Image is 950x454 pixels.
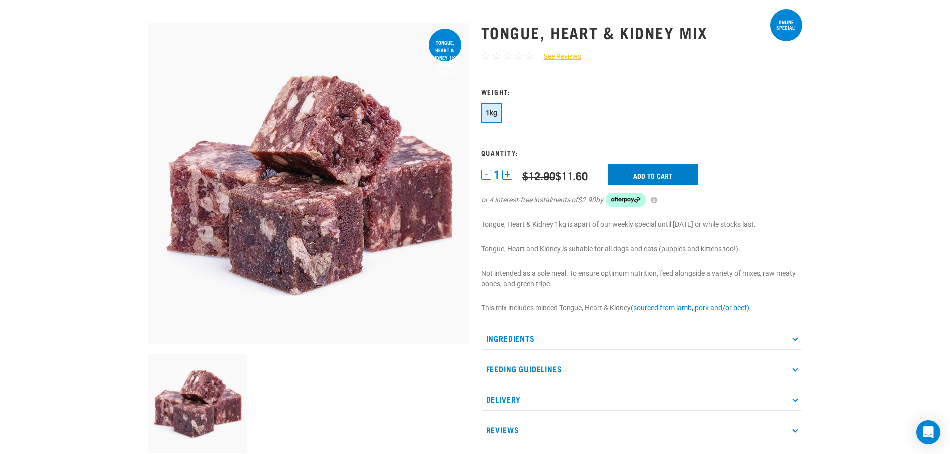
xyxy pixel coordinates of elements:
span: ☆ [492,50,501,62]
p: Delivery [481,388,802,411]
span: ☆ [525,50,534,62]
p: Feeding Guidelines [481,358,802,380]
div: Open Intercom Messenger [916,420,940,444]
a: See Reviews [534,51,581,62]
img: Afterpay [606,193,646,207]
h1: Tongue, Heart & Kidney Mix [481,23,802,41]
span: ☆ [503,50,512,62]
h3: Weight: [481,88,802,95]
button: + [502,170,512,180]
span: ☆ [514,50,523,62]
div: or 4 interest-free instalments of by [481,193,802,207]
img: 1167 Tongue Heart Kidney Mix 01 [148,23,469,344]
input: Add to cart [608,164,698,185]
button: - [481,170,491,180]
span: 1 [494,170,500,180]
h3: Quantity: [481,149,802,156]
a: (sourced from lamb, pork and/or beef) [631,304,749,312]
img: 1167 Tongue Heart Kidney Mix 01 [148,354,247,453]
p: This mix includes minced Tongue, Heart & Kidney [481,303,802,313]
strike: $12.90 [522,172,555,178]
span: $2.90 [578,195,596,205]
p: Tongue, Heart & Kidney 1kg is apart of our weekly special until [DATE] or while stocks last. [481,219,802,230]
div: $11.60 [522,169,588,182]
p: Ingredients [481,327,802,350]
button: 1kg [481,103,502,123]
p: Not intended as a sole meal. To ensure optimum nutrition, feed alongside a variety of mixes, raw ... [481,268,802,289]
p: Reviews [481,419,802,441]
span: ☆ [481,50,490,62]
p: Tongue, Heart and Kidney is suitable for all dogs and cats (puppies and kittens too!). [481,244,802,254]
span: 1kg [486,109,498,117]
